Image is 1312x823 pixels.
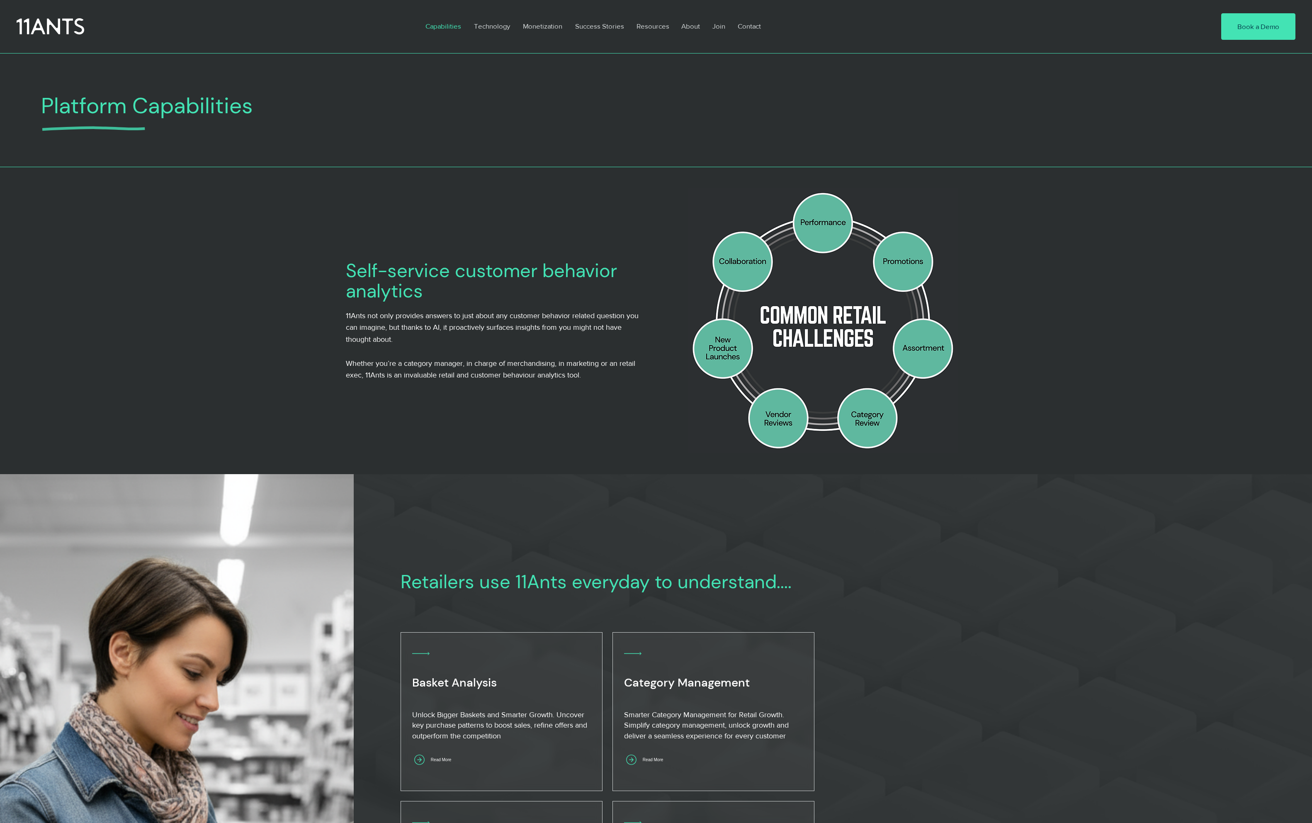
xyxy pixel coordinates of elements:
a: Technology [468,17,517,36]
span: Retailers use 11Ants everyday to understand.... [401,570,792,594]
p: Resources [632,17,673,36]
span: Basket Analysis [412,675,497,690]
p: About [677,17,704,36]
p: Success Stories [571,17,628,36]
a: Book a Demo [1221,13,1295,40]
a: Contact [731,17,768,36]
span: Read More [643,757,663,762]
p: Join [708,17,729,36]
p: Technology [470,17,514,36]
a: Capabilities [419,17,468,36]
span: Platform Capabilities [41,91,253,120]
span: Self-service customer behavior analytics [346,258,617,304]
p: Monetization [519,17,566,36]
span: 11Ants not only provides answers to just about any customer behavior related question you can ima... [346,312,639,344]
span: Category Management [624,675,750,690]
p: Capabilities [421,17,465,36]
img: 11ants diagram_2x.png [671,188,976,453]
a: Success Stories [569,17,630,36]
span: Whether you’re a category manager, in charge of merchandising, in marketing or an retail exec, 11... [346,359,635,380]
p: Contact [734,17,765,36]
a: Read More [624,752,683,768]
a: About [675,17,706,36]
p: Smarter Category Management for Retail Growth. Simplify category management, unlock growth and de... [624,710,802,741]
a: Read More [412,752,471,768]
span: Read More [431,757,451,762]
a: Resources [630,17,675,36]
a: Monetization [517,17,569,36]
p: Unlock Bigger Baskets and Smarter Growth. Uncover key purchase patterns to boost sales, refine of... [412,710,590,741]
span: Book a Demo [1237,22,1279,32]
a: Join [706,17,731,36]
nav: Site [419,17,1196,36]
